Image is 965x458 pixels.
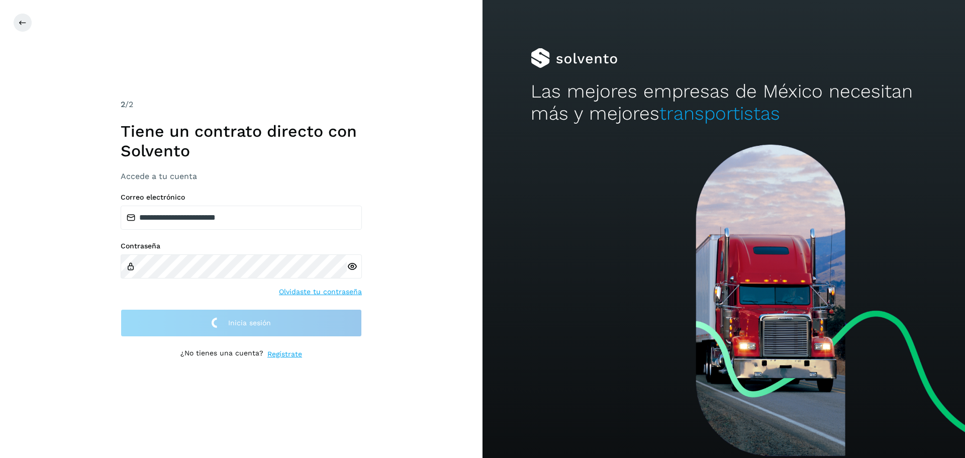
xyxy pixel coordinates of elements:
h3: Accede a tu cuenta [121,171,362,181]
span: transportistas [659,103,780,124]
a: Olvidaste tu contraseña [279,287,362,297]
span: 2 [121,100,125,109]
span: Inicia sesión [228,319,271,326]
div: /2 [121,99,362,111]
button: Inicia sesión [121,309,362,337]
label: Contraseña [121,242,362,250]
a: Regístrate [267,349,302,359]
h1: Tiene un contrato directo con Solvento [121,122,362,160]
label: Correo electrónico [121,193,362,202]
h2: Las mejores empresas de México necesitan más y mejores [531,80,917,125]
p: ¿No tienes una cuenta? [180,349,263,359]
